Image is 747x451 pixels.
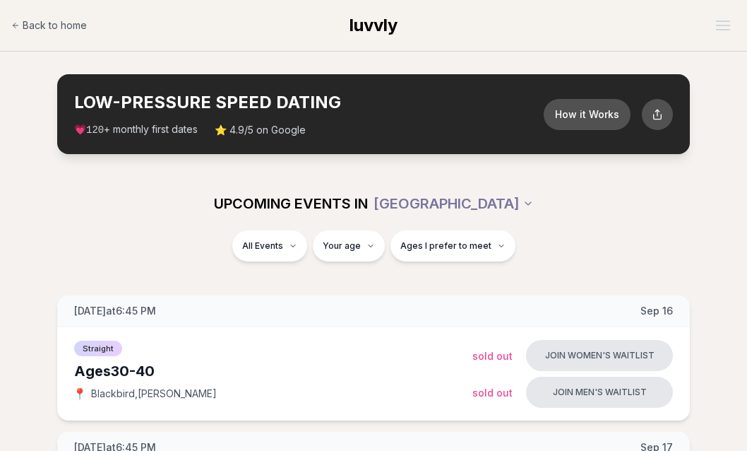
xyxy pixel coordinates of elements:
[373,188,534,219] button: [GEOGRAPHIC_DATA]
[215,123,306,137] span: ⭐ 4.9/5 on Google
[74,361,472,381] div: Ages 30-40
[74,388,85,399] span: 📍
[74,122,198,137] span: 💗 + monthly first dates
[242,240,283,252] span: All Events
[526,340,673,371] button: Join women's waitlist
[710,15,736,36] button: Open menu
[232,230,307,262] button: All Events
[91,387,217,401] span: Blackbird , [PERSON_NAME]
[323,240,361,252] span: Your age
[526,377,673,408] button: Join men's waitlist
[23,18,87,33] span: Back to home
[74,304,156,318] span: [DATE] at 6:45 PM
[472,387,513,399] span: Sold Out
[74,341,122,356] span: Straight
[313,230,385,262] button: Your age
[400,240,491,252] span: Ages I prefer to meet
[640,304,673,318] span: Sep 16
[472,350,513,362] span: Sold Out
[349,15,398,35] span: luvvly
[349,14,398,37] a: luvvly
[11,11,87,40] a: Back to home
[74,91,544,114] h2: LOW-PRESSURE SPEED DATING
[214,194,368,213] span: UPCOMING EVENTS IN
[390,230,515,262] button: Ages I prefer to meet
[86,124,104,136] span: 120
[544,99,631,130] button: How it Works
